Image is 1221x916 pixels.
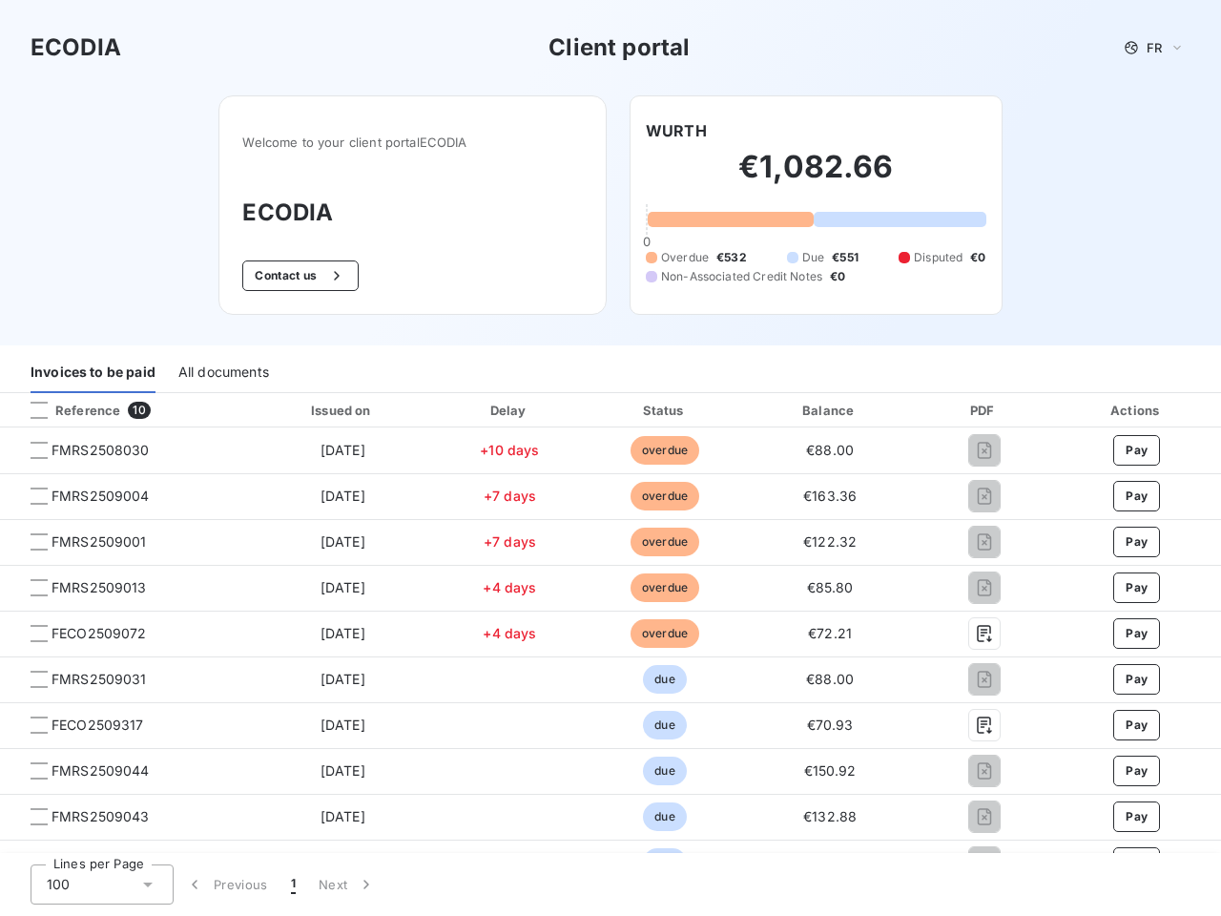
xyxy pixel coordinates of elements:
[242,260,358,291] button: Contact us
[52,532,147,552] span: FMRS2509001
[52,761,150,781] span: FMRS2509044
[806,671,854,687] span: €88.00
[661,268,822,285] span: Non-Associated Credit Notes
[631,573,699,602] span: overdue
[631,482,699,510] span: overdue
[807,717,854,733] span: €70.93
[52,578,147,597] span: FMRS2509013
[128,402,150,419] span: 10
[1056,401,1217,420] div: Actions
[970,249,985,266] span: €0
[1113,801,1160,832] button: Pay
[321,625,365,641] span: [DATE]
[1113,435,1160,466] button: Pay
[321,808,365,824] span: [DATE]
[279,864,307,905] button: 1
[52,441,150,460] span: FMRS2508030
[291,875,296,894] span: 1
[15,402,120,419] div: Reference
[174,864,279,905] button: Previous
[321,671,365,687] span: [DATE]
[1113,481,1160,511] button: Pay
[830,268,845,285] span: €0
[1113,618,1160,649] button: Pay
[802,249,824,266] span: Due
[321,533,365,550] span: [DATE]
[483,625,536,641] span: +4 days
[590,401,740,420] div: Status
[1113,527,1160,557] button: Pay
[1113,756,1160,786] button: Pay
[31,31,121,65] h3: ECODIA
[307,864,387,905] button: Next
[256,401,430,420] div: Issued on
[631,528,699,556] span: overdue
[806,442,854,458] span: €88.00
[484,533,536,550] span: +7 days
[832,249,859,266] span: €551
[807,579,854,595] span: €85.80
[914,249,962,266] span: Disputed
[920,401,1048,420] div: PDF
[242,196,583,230] h3: ECODIA
[321,762,365,779] span: [DATE]
[52,716,144,735] span: FECO2509317
[321,442,365,458] span: [DATE]
[646,148,986,205] h2: €1,082.66
[804,762,857,779] span: €150.92
[480,442,539,458] span: +10 days
[47,875,70,894] span: 100
[321,717,365,733] span: [DATE]
[1113,664,1160,695] button: Pay
[484,488,536,504] span: +7 days
[483,579,536,595] span: +4 days
[803,488,857,504] span: €163.36
[548,31,690,65] h3: Client portal
[52,487,150,506] span: FMRS2509004
[321,579,365,595] span: [DATE]
[242,135,583,150] span: Welcome to your client portal ECODIA
[1113,710,1160,740] button: Pay
[748,401,912,420] div: Balance
[646,119,707,142] h6: WURTH
[631,619,699,648] span: overdue
[643,234,651,249] span: 0
[803,533,857,550] span: €122.32
[1147,40,1162,55] span: FR
[1113,847,1160,878] button: Pay
[803,808,857,824] span: €132.88
[716,249,747,266] span: €532
[643,665,686,694] span: due
[808,625,852,641] span: €72.21
[643,711,686,739] span: due
[643,757,686,785] span: due
[1113,572,1160,603] button: Pay
[643,848,686,877] span: due
[321,488,365,504] span: [DATE]
[438,401,582,420] div: Delay
[52,624,147,643] span: FECO2509072
[631,436,699,465] span: overdue
[52,807,150,826] span: FMRS2509043
[31,353,155,393] div: Invoices to be paid
[661,249,709,266] span: Overdue
[643,802,686,831] span: due
[178,353,269,393] div: All documents
[52,670,147,689] span: FMRS2509031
